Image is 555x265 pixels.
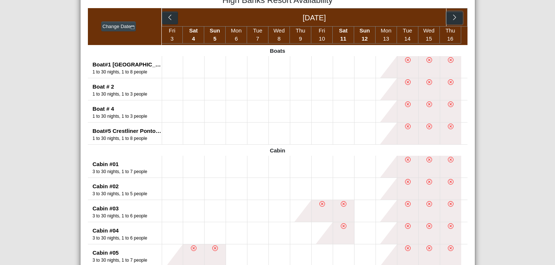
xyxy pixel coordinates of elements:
[93,249,162,257] div: Cabin #05
[448,245,453,251] svg: x circle
[405,157,411,162] svg: x circle
[93,91,162,97] div: Number of Guests
[405,79,411,85] svg: x circle
[226,27,247,44] li: Mon
[88,145,467,156] div: Cabin
[448,157,453,162] svg: x circle
[319,35,325,42] span: 10
[93,213,162,219] div: Number of Guests
[247,27,268,44] li: Tue
[426,35,432,42] span: 15
[93,160,162,169] div: Cabin #01
[448,79,453,85] svg: x circle
[93,168,162,175] div: Number of Guests
[278,35,281,42] span: 8
[405,245,411,251] svg: x circle
[341,223,346,229] svg: x circle
[446,11,462,25] button: chevron right
[93,190,162,197] div: Number of Guests
[426,201,432,207] svg: x circle
[448,179,453,185] svg: x circle
[167,14,174,21] svg: chevron left
[101,21,136,32] button: Change Datecalendar
[235,35,238,42] span: 6
[93,113,162,120] div: Number of Guests
[405,201,411,207] svg: x circle
[93,182,162,191] div: Cabin #02
[404,35,411,42] span: 14
[93,69,162,75] div: Number of Guests
[93,257,162,264] div: Number of Guests
[93,61,162,69] div: Boat#1 [GEOGRAPHIC_DATA]
[204,27,226,44] li: Sun
[162,27,183,44] li: Fri
[448,101,453,107] svg: x circle
[448,57,453,63] svg: x circle
[426,57,432,63] svg: x circle
[426,157,432,162] svg: x circle
[451,14,458,21] svg: chevron right
[447,35,453,42] span: 16
[93,135,162,142] div: Number of Guests
[93,105,162,113] div: Boat # 4
[426,124,432,129] svg: x circle
[333,27,354,44] li: Sat
[405,57,411,63] svg: x circle
[354,27,376,44] li: Sun
[319,201,325,207] svg: x circle
[299,35,302,42] span: 9
[405,179,411,185] svg: x circle
[183,27,204,44] li: Sat
[93,204,162,213] div: Cabin #03
[341,201,346,207] svg: x circle
[191,245,196,251] svg: x circle
[93,227,162,235] div: Cabin #04
[448,124,453,129] svg: x circle
[426,101,432,107] svg: x circle
[405,124,411,129] svg: x circle
[192,35,195,42] span: 4
[131,25,134,29] svg: calendar
[405,101,411,107] svg: x circle
[212,245,218,251] svg: x circle
[311,27,333,44] li: Fri
[93,83,162,91] div: Boat # 2
[213,35,216,42] span: 5
[362,35,368,42] span: 12
[162,11,178,25] button: chevron left
[88,45,467,56] div: Boats
[383,35,389,42] span: 13
[426,179,432,185] svg: x circle
[426,79,432,85] svg: x circle
[268,27,290,44] li: Wed
[182,8,447,26] div: [DATE]
[376,27,397,44] li: Mon
[418,27,440,44] li: Wed
[93,127,162,135] div: Boat#5 Crestliner Pontoon
[93,235,162,241] div: Number of Guests
[448,223,453,229] svg: x circle
[256,35,259,42] span: 7
[171,35,174,42] span: 3
[440,27,461,44] li: Thu
[397,27,418,44] li: Tue
[448,201,453,207] svg: x circle
[426,245,432,251] svg: x circle
[405,223,411,229] svg: x circle
[426,223,432,229] svg: x circle
[290,27,311,44] li: Thu
[340,35,346,42] span: 11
